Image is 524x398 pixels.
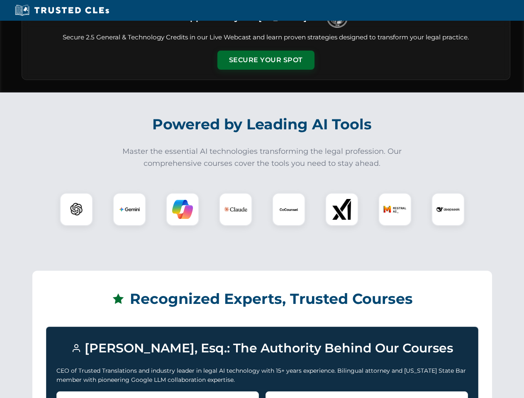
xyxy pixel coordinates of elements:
[431,193,465,226] div: DeepSeek
[331,199,352,220] img: xAI Logo
[56,366,468,385] p: CEO of Trusted Translations and industry leader in legal AI technology with 15+ years experience....
[383,198,407,221] img: Mistral AI Logo
[217,51,314,70] button: Secure Your Spot
[436,198,460,221] img: DeepSeek Logo
[113,193,146,226] div: Gemini
[219,193,252,226] div: Claude
[32,33,500,42] p: Secure 2.5 General & Technology Credits in our Live Webcast and learn proven strategies designed ...
[278,199,299,220] img: CoCounsel Logo
[325,193,358,226] div: xAI
[56,337,468,359] h3: [PERSON_NAME], Esq.: The Authority Behind Our Courses
[117,146,407,170] p: Master the essential AI technologies transforming the legal profession. Our comprehensive courses...
[378,193,412,226] div: Mistral AI
[46,284,478,313] h2: Recognized Experts, Trusted Courses
[166,193,199,226] div: Copilot
[64,197,88,221] img: ChatGPT Logo
[60,193,93,226] div: ChatGPT
[119,199,140,220] img: Gemini Logo
[172,199,193,220] img: Copilot Logo
[272,193,305,226] div: CoCounsel
[224,198,247,221] img: Claude Logo
[12,4,112,17] img: Trusted CLEs
[32,110,492,139] h2: Powered by Leading AI Tools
